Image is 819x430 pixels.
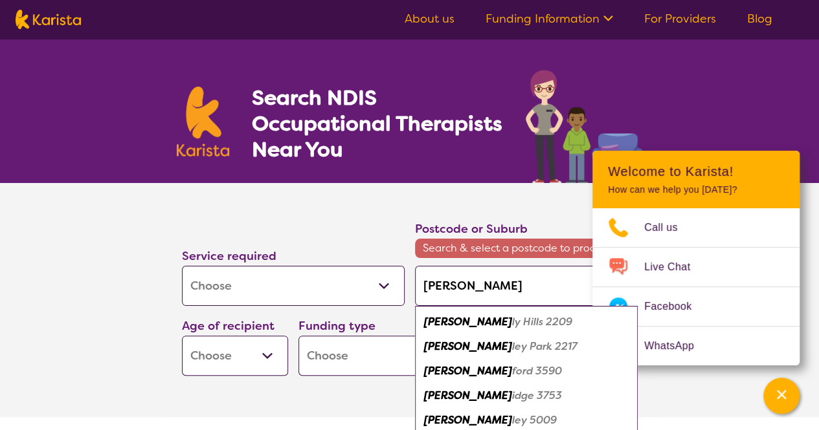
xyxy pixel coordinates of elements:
[424,339,512,353] em: [PERSON_NAME]
[592,327,800,365] a: Web link opens in a new tab.
[608,184,784,195] p: How can we help you [DATE]?
[424,364,512,378] em: [PERSON_NAME]
[177,87,230,156] img: Karista logo
[415,239,638,258] span: Search & select a postcode to proceed
[251,85,503,162] h1: Search NDIS Occupational Therapists Near You
[421,310,631,334] div: Beverly Hills 2209
[486,11,613,27] a: Funding Information
[16,10,81,29] img: Karista logo
[421,383,631,408] div: Beveridge 3753
[424,315,512,328] em: [PERSON_NAME]
[763,378,800,414] button: Channel Menu
[512,389,562,402] em: idge 3753
[415,221,528,237] label: Postcode or Suburb
[644,297,707,316] span: Facebook
[526,70,643,183] img: occupational-therapy
[424,389,512,402] em: [PERSON_NAME]
[415,266,638,306] input: Type
[644,11,716,27] a: For Providers
[512,364,562,378] em: ford 3590
[644,257,706,277] span: Live Chat
[592,208,800,365] ul: Choose channel
[424,413,512,427] em: [PERSON_NAME]
[608,164,784,179] h2: Welcome to Karista!
[421,334,631,359] div: Beverley Park 2217
[512,413,557,427] em: ley 5009
[747,11,772,27] a: Blog
[405,11,454,27] a: About us
[512,339,578,353] em: ley Park 2217
[298,318,376,334] label: Funding type
[592,151,800,365] div: Channel Menu
[512,315,572,328] em: ly Hills 2209
[182,318,275,334] label: Age of recipient
[644,218,693,237] span: Call us
[182,248,276,264] label: Service required
[644,336,710,356] span: WhatsApp
[421,359,631,383] div: Beverford 3590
